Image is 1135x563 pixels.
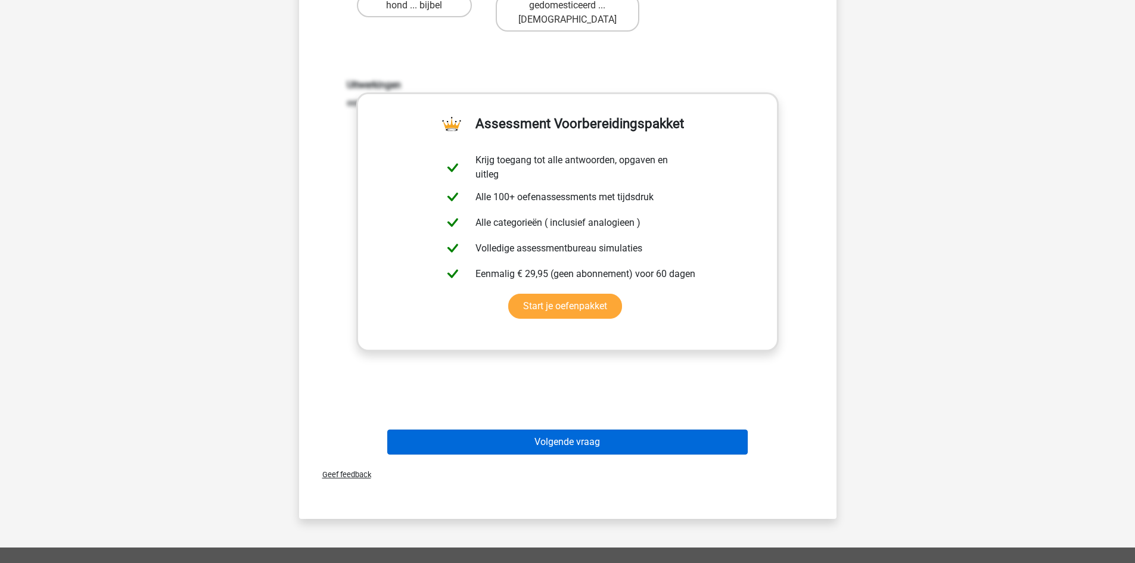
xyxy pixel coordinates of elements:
span: Geef feedback [313,470,371,479]
h6: Uitwerkingen [347,79,789,91]
button: Volgende vraag [387,430,748,455]
a: Start je oefenpakket [508,294,622,319]
div: een hond is een zoogdier, een sprinkhaan is een insect. None [338,79,798,110]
